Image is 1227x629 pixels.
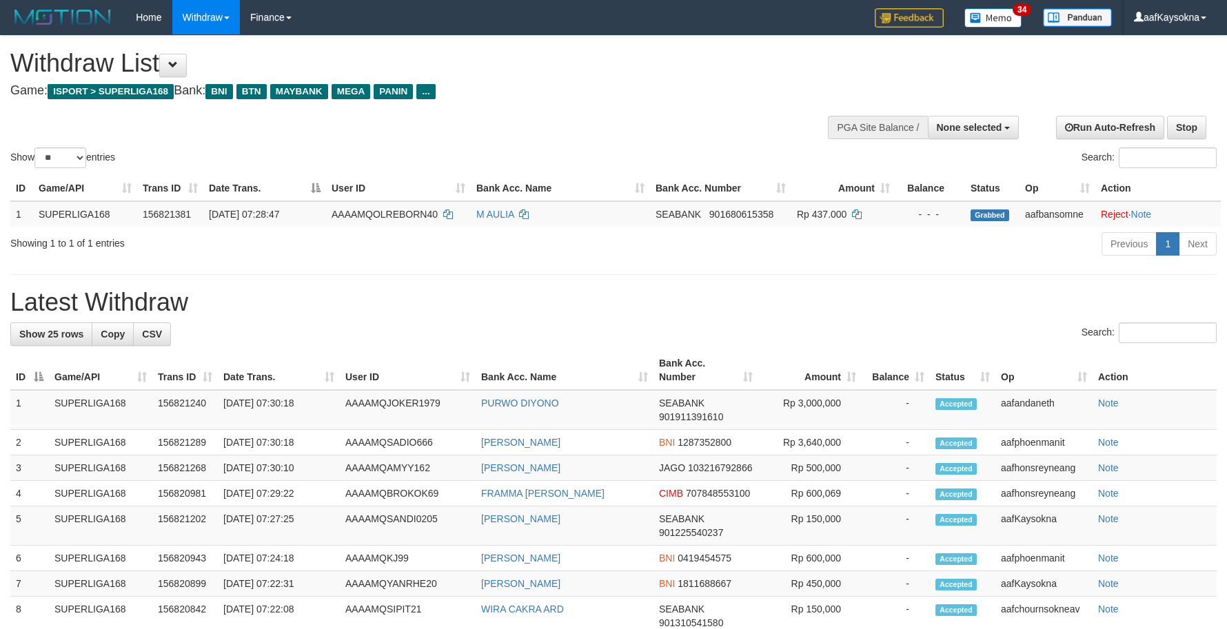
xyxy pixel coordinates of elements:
span: Rp 437.000 [797,209,846,220]
span: None selected [937,122,1002,133]
span: BNI [205,84,232,99]
td: [DATE] 07:30:18 [218,390,340,430]
a: 1 [1156,232,1179,256]
td: 156820899 [152,571,218,597]
td: SUPERLIGA168 [33,201,137,227]
span: Copy 103216792866 to clipboard [688,462,752,473]
td: [DATE] 07:30:18 [218,430,340,455]
span: CIMB [659,488,683,499]
td: Rp 450,000 [758,571,862,597]
h1: Latest Withdraw [10,289,1217,316]
a: FRAMMA [PERSON_NAME] [481,488,605,499]
span: Accepted [935,463,977,475]
td: SUPERLIGA168 [49,390,152,430]
th: Status: activate to sort column ascending [930,351,995,390]
td: AAAAMQSANDI0205 [340,506,476,546]
span: ... [416,84,435,99]
a: [PERSON_NAME] [481,513,560,524]
span: PANIN [374,84,413,99]
th: Op: activate to sort column ascending [995,351,1093,390]
span: Copy 901911391610 to clipboard [659,411,723,422]
span: Copy 707848553100 to clipboard [686,488,750,499]
img: MOTION_logo.png [10,7,115,28]
td: aafKaysokna [995,571,1093,597]
th: Amount: activate to sort column ascending [758,351,862,390]
td: 156821240 [152,390,218,430]
a: [PERSON_NAME] [481,462,560,473]
a: [PERSON_NAME] [481,578,560,589]
span: Copy 901680615358 to clipboard [709,209,773,220]
a: PURWO DIYONO [481,398,559,409]
td: Rp 3,640,000 [758,430,862,455]
label: Search: [1082,147,1217,168]
th: Status [965,176,1020,201]
td: AAAAMQAMYY162 [340,455,476,481]
td: SUPERLIGA168 [49,430,152,455]
td: 7 [10,571,49,597]
td: - [862,571,930,597]
a: WIRA CAKRA ARD [481,604,564,615]
label: Show entries [10,147,115,168]
th: Date Trans.: activate to sort column ascending [218,351,340,390]
a: Note [1098,513,1119,524]
th: Game/API: activate to sort column ascending [49,351,152,390]
span: MEGA [332,84,371,99]
span: Accepted [935,579,977,590]
td: - [862,506,930,546]
th: User ID: activate to sort column ascending [340,351,476,390]
a: Note [1098,437,1119,448]
a: Previous [1102,232,1157,256]
div: PGA Site Balance / [828,116,927,139]
th: Bank Acc. Number: activate to sort column ascending [650,176,791,201]
span: SEABANK [659,513,704,524]
span: Copy 1811688667 to clipboard [678,578,731,589]
td: 2 [10,430,49,455]
td: 156820943 [152,546,218,571]
a: Stop [1167,116,1206,139]
div: Showing 1 to 1 of 1 entries [10,231,501,250]
span: Accepted [935,604,977,616]
span: Copy 1287352800 to clipboard [678,437,731,448]
td: Rp 500,000 [758,455,862,481]
span: CSV [142,329,162,340]
td: AAAAMQKJ99 [340,546,476,571]
th: User ID: activate to sort column ascending [326,176,471,201]
a: Note [1098,604,1119,615]
span: Accepted [935,553,977,565]
a: Note [1098,578,1119,589]
span: BTN [236,84,267,99]
th: ID [10,176,33,201]
td: 5 [10,506,49,546]
span: Copy [101,329,125,340]
td: aafbansomne [1020,201,1095,227]
th: Date Trans.: activate to sort column descending [203,176,326,201]
td: Rp 3,000,000 [758,390,862,430]
td: 156821289 [152,430,218,455]
th: Bank Acc. Name: activate to sort column ascending [471,176,650,201]
td: AAAAMQYANRHE20 [340,571,476,597]
span: 156821381 [143,209,191,220]
th: Op: activate to sort column ascending [1020,176,1095,201]
td: AAAAMQSADIO666 [340,430,476,455]
a: Note [1098,462,1119,473]
span: AAAAMQOLREBORN40 [332,209,438,220]
td: - [862,430,930,455]
td: aafphoenmanit [995,546,1093,571]
span: Accepted [935,398,977,410]
td: aafphoenmanit [995,430,1093,455]
td: - [862,390,930,430]
span: Copy 901310541580 to clipboard [659,617,723,628]
a: CSV [133,322,171,346]
td: · [1095,201,1221,227]
img: panduan.png [1043,8,1112,27]
a: Show 25 rows [10,322,92,346]
a: Note [1131,209,1152,220]
a: M AULIA [476,209,514,220]
td: SUPERLIGA168 [49,506,152,546]
td: aafandaneth [995,390,1093,430]
th: Game/API: activate to sort column ascending [33,176,137,201]
span: Copy 901225540237 to clipboard [659,527,723,538]
span: SEABANK [656,209,701,220]
span: MAYBANK [270,84,328,99]
img: Button%20Memo.svg [964,8,1022,28]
